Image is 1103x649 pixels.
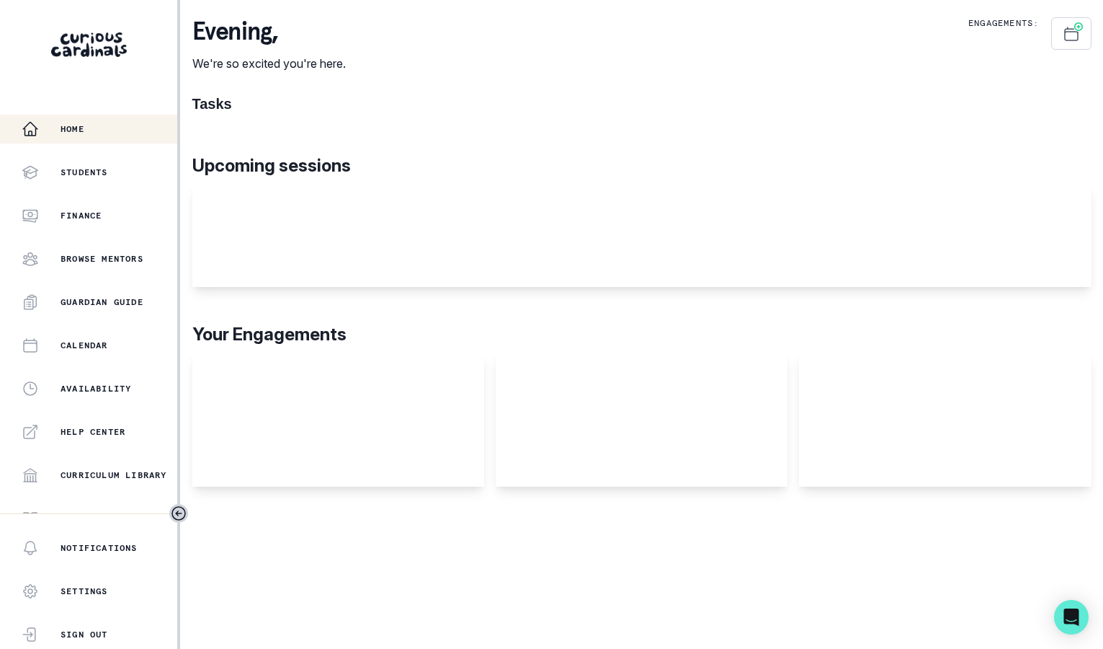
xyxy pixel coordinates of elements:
[192,95,1091,112] h1: Tasks
[169,504,188,523] button: Toggle sidebar
[51,32,127,57] img: Curious Cardinals Logo
[61,426,125,438] p: Help Center
[61,167,108,178] p: Students
[61,586,108,597] p: Settings
[61,383,131,394] p: Availability
[61,296,143,308] p: Guardian Guide
[1051,17,1091,50] button: Schedule Sessions
[192,17,346,46] p: evening ,
[61,469,167,481] p: Curriculum Library
[61,253,143,265] p: Browse Mentors
[61,340,108,351] p: Calendar
[192,153,1091,179] p: Upcoming sessions
[1054,600,1089,635] div: Open Intercom Messenger
[968,17,1039,29] p: Engagements:
[192,322,1091,348] p: Your Engagements
[61,210,102,221] p: Finance
[61,629,108,640] p: Sign Out
[61,542,138,554] p: Notifications
[61,123,84,135] p: Home
[61,513,149,524] p: Mentor Handbook
[192,55,346,72] p: We're so excited you're here.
